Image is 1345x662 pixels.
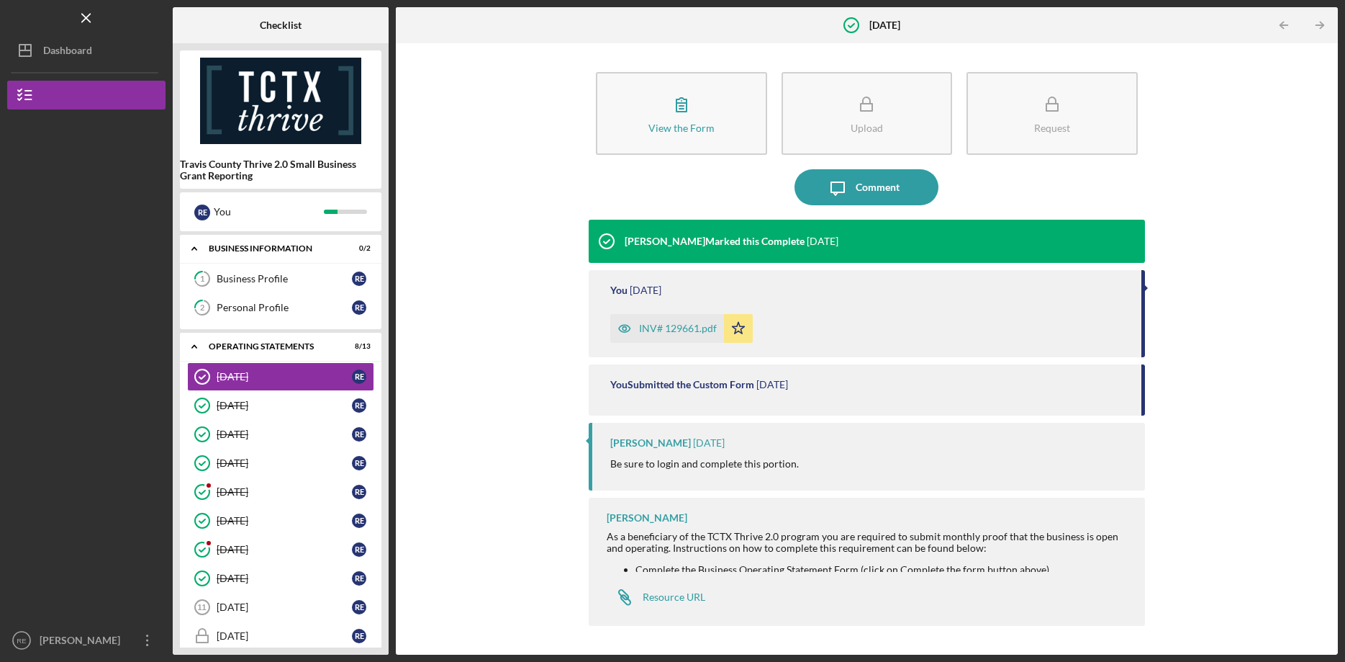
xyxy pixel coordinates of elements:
[610,456,799,472] p: Be sure to login and complete this portion.
[607,512,687,524] div: [PERSON_NAME]
[869,19,900,31] b: [DATE]
[352,456,366,470] div: R E
[217,515,352,527] div: [DATE]
[856,169,900,205] div: Comment
[352,514,366,528] div: R E
[352,629,366,643] div: R E
[180,58,381,144] img: Product logo
[607,531,1131,554] div: As a beneficiary of the TCTX Thrive 2.0 program you are required to submit monthly proof that the...
[187,564,374,593] a: [DATE]RE
[217,400,352,411] div: [DATE]
[648,122,715,133] div: View the Form
[187,593,374,622] a: 11[DATE]RE
[1034,122,1070,133] div: Request
[643,591,705,603] div: Resource URL
[43,36,92,68] div: Dashboard
[851,122,883,133] div: Upload
[209,244,335,253] div: BUSINESS INFORMATION
[352,427,366,442] div: R E
[610,379,754,390] div: You Submitted the Custom Form
[352,485,366,499] div: R E
[807,236,838,247] time: 2025-01-28 18:02
[782,72,953,155] button: Upload
[200,303,204,313] tspan: 2
[345,244,371,253] div: 0 / 2
[352,370,366,384] div: R E
[197,603,206,612] tspan: 11
[352,542,366,557] div: R E
[36,626,130,658] div: [PERSON_NAME]
[352,398,366,413] div: R E
[187,535,374,564] a: [DATE]RE
[352,571,366,586] div: R E
[7,36,166,65] button: Dashboard
[639,323,717,334] div: INV# 129661.pdf
[187,420,374,449] a: [DATE]RE
[610,437,691,449] div: [PERSON_NAME]
[187,362,374,391] a: [DATE]RE
[217,302,352,313] div: Personal Profile
[217,457,352,469] div: [DATE]
[607,583,705,612] a: Resource URL
[180,158,381,182] b: Travis County Thrive 2.0 Small Business Grant Reporting
[187,391,374,420] a: [DATE]RE
[610,285,628,296] div: You
[610,314,753,343] button: INV# 129661.pdf
[345,342,371,351] div: 8 / 13
[693,437,725,449] time: 2025-01-28 16:59
[794,169,938,205] button: Comment
[217,429,352,440] div: [DATE]
[187,449,374,478] a: [DATE]RE
[214,200,324,224] div: You
[217,273,352,285] div: Business Profile
[217,601,352,613] div: [DATE]
[630,285,661,296] time: 2025-01-28 17:17
[17,637,26,645] text: RE
[756,379,788,390] time: 2025-01-28 17:16
[187,264,374,293] a: 1Business ProfileRE
[187,293,374,322] a: 2Personal ProfileRE
[7,626,166,655] button: RE[PERSON_NAME]
[187,478,374,506] a: [DATE]RE
[352,300,366,315] div: R E
[217,371,352,383] div: [DATE]
[209,342,335,351] div: Operating Statements
[217,630,352,642] div: [DATE]
[187,506,374,535] a: [DATE]RE
[194,205,210,220] div: R E
[352,272,366,286] div: R E
[187,622,374,650] a: [DATE]RE
[966,72,1138,155] button: Request
[200,274,204,284] tspan: 1
[217,486,352,498] div: [DATE]
[625,236,805,247] div: [PERSON_NAME] Marked this Complete
[596,72,767,155] button: View the Form
[635,564,1131,576] li: Complete the Business Operating Statement Form (click on Complete the form button above)
[217,573,352,584] div: [DATE]
[260,19,302,31] b: Checklist
[352,600,366,614] div: R E
[217,544,352,555] div: [DATE]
